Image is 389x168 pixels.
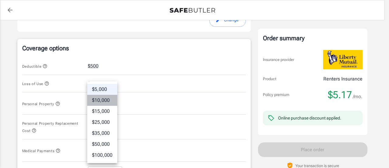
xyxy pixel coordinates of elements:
li: $15,000 [87,106,117,117]
li: $10,000 [87,95,117,106]
li: $100,000 [87,150,117,161]
li: $25,000 [87,117,117,128]
li: $5,000 [87,84,117,95]
li: $35,000 [87,128,117,139]
li: $50,000 [87,139,117,150]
